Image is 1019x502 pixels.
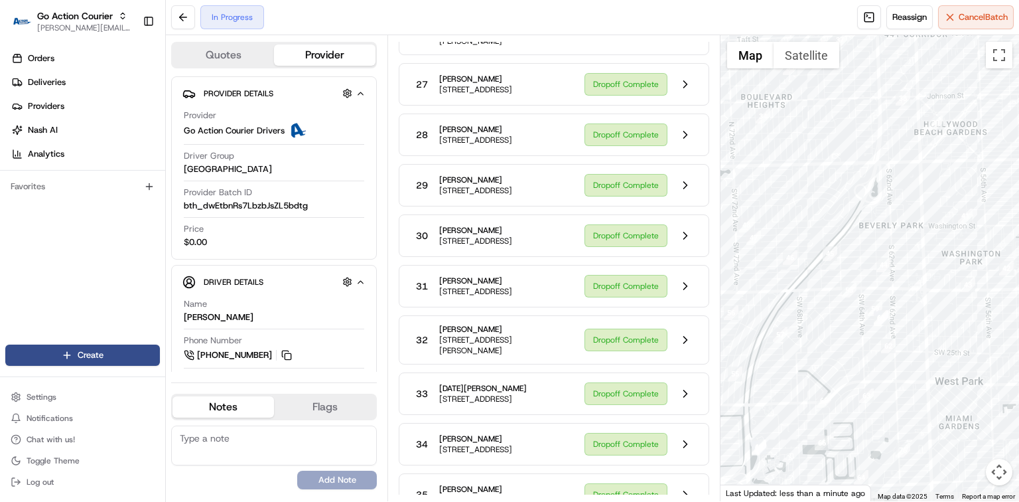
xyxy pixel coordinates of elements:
[13,127,37,151] img: 1736555255976-a54dd68f-1ca7-489b-9aae-adbdc363a1c4
[739,218,754,232] div: 48
[938,5,1014,29] button: CancelBatch
[720,485,871,501] div: Last Updated: less than a minute ago
[13,194,24,205] div: 📗
[876,258,891,272] div: 44
[132,225,161,235] span: Pylon
[416,78,428,91] span: 27
[439,74,512,84] span: [PERSON_NAME]
[439,484,512,495] span: [PERSON_NAME]
[5,388,160,406] button: Settings
[274,396,375,418] button: Flags
[439,286,512,297] span: [STREET_ADDRESS]
[5,473,160,491] button: Log out
[94,224,161,235] a: Powered byPylon
[999,261,1014,276] div: 42
[896,443,910,458] div: 76
[727,42,774,68] button: Show street map
[439,276,512,286] span: [PERSON_NAME]
[37,23,132,33] button: [PERSON_NAME][EMAIL_ADDRESS][PERSON_NAME][DOMAIN_NAME]
[125,193,213,206] span: API Documentation
[439,394,527,404] span: [STREET_ADDRESS]
[5,96,165,117] a: Providers
[182,271,366,293] button: Driver Details
[874,310,888,325] div: 61
[896,91,910,106] div: 38
[724,484,768,501] img: Google
[746,230,761,245] div: 47
[724,484,768,501] a: Open this area in Google Maps (opens a new window)
[439,84,512,95] span: [STREET_ADDRESS]
[37,9,113,23] button: Go Action Courier
[8,187,107,211] a: 📗Knowledge Base
[184,150,234,162] span: Driver Group
[28,52,54,64] span: Orders
[184,110,216,122] span: Provider
[439,175,512,185] span: [PERSON_NAME]
[823,246,837,261] div: 45
[416,280,428,293] span: 31
[184,348,294,363] a: [PHONE_NUMBER]
[854,470,868,485] div: 64
[416,179,428,192] span: 29
[961,278,975,292] div: 43
[184,311,253,323] div: [PERSON_NAME]
[416,438,428,451] span: 34
[274,44,375,66] button: Provider
[13,13,40,40] img: Nash
[439,135,512,145] span: [STREET_ADDRESS]
[416,229,428,242] span: 30
[439,185,512,196] span: [STREET_ADDRESS]
[416,128,428,141] span: 28
[182,82,366,104] button: Provider Details
[226,131,241,147] button: Start new chat
[986,459,1012,485] button: Map camera controls
[439,335,574,356] span: [STREET_ADDRESS][PERSON_NAME]
[11,17,32,25] img: Go Action Courier
[5,48,165,69] a: Orders
[859,388,874,403] div: 63
[107,187,218,211] a: 💻API Documentation
[184,187,252,199] span: Provider Batch ID
[290,123,306,139] img: ActionCourier.png
[959,11,1008,23] span: Cancel Batch
[5,430,160,449] button: Chat with us!
[184,163,272,175] span: [GEOGRAPHIC_DATA]
[935,493,954,500] a: Terms (opens in new tab)
[439,444,512,455] span: [STREET_ADDRESS]
[5,5,137,37] button: Go Action CourierGo Action Courier[PERSON_NAME][EMAIL_ADDRESS][PERSON_NAME][DOMAIN_NAME]
[5,72,165,93] a: Deliveries
[878,493,927,500] span: Map data ©2025
[416,387,428,400] span: 33
[842,283,856,297] div: 58
[112,194,123,205] div: 💻
[184,223,204,235] span: Price
[28,148,64,160] span: Analytics
[27,392,56,402] span: Settings
[5,409,160,428] button: Notifications
[204,277,263,288] span: Driver Details
[958,209,973,223] div: 41
[439,236,512,246] span: [STREET_ADDRESS]
[928,116,943,130] div: 39
[78,349,103,361] span: Create
[184,236,207,248] span: $0.00
[724,305,738,320] div: 56
[27,413,73,424] span: Notifications
[28,124,58,136] span: Nash AI
[34,86,219,100] input: Clear
[197,349,272,361] span: [PHONE_NUMBER]
[439,124,512,135] span: [PERSON_NAME]
[45,127,218,140] div: Start new chat
[962,493,1015,500] a: Report a map error
[892,11,927,23] span: Reassign
[204,88,273,99] span: Provider Details
[986,42,1012,68] button: Toggle fullscreen view
[728,367,742,381] div: 55
[439,225,512,236] span: [PERSON_NAME]
[5,176,160,197] div: Favorites
[752,440,766,454] div: 69
[13,53,241,74] p: Welcome 👋
[868,301,882,316] div: 59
